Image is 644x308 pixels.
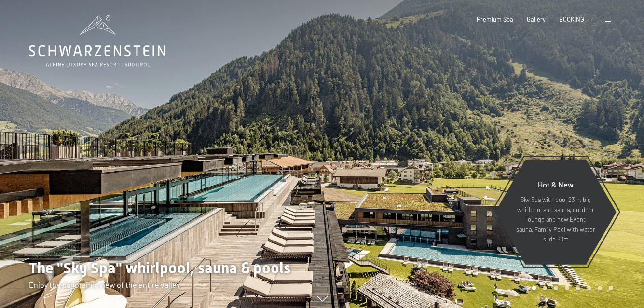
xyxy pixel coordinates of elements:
div: Carousel Page 3 [554,286,558,290]
a: BOOKING [559,15,584,23]
a: Hot & New Sky Spa with pool 23m, big whirlpool and sauna, outdoor lounge and new Event sauna, Fam... [494,159,617,265]
div: Carousel Page 2 [543,286,547,290]
a: Gallery [527,15,546,23]
div: Carousel Page 4 [565,286,569,290]
span: Hot & New [538,180,574,189]
div: Carousel Page 7 [598,286,602,290]
a: Premium Spa [477,15,513,23]
div: Carousel Pagination [529,286,613,290]
div: Carousel Page 5 [576,286,580,290]
div: Carousel Page 1 (Current Slide) [532,286,536,290]
div: Carousel Page 6 [587,286,591,290]
p: Sky Spa with pool 23m, big whirlpool and sauna, outdoor lounge and new Event sauna, Family Pool w... [514,195,598,244]
div: Carousel Page 8 [609,286,613,290]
